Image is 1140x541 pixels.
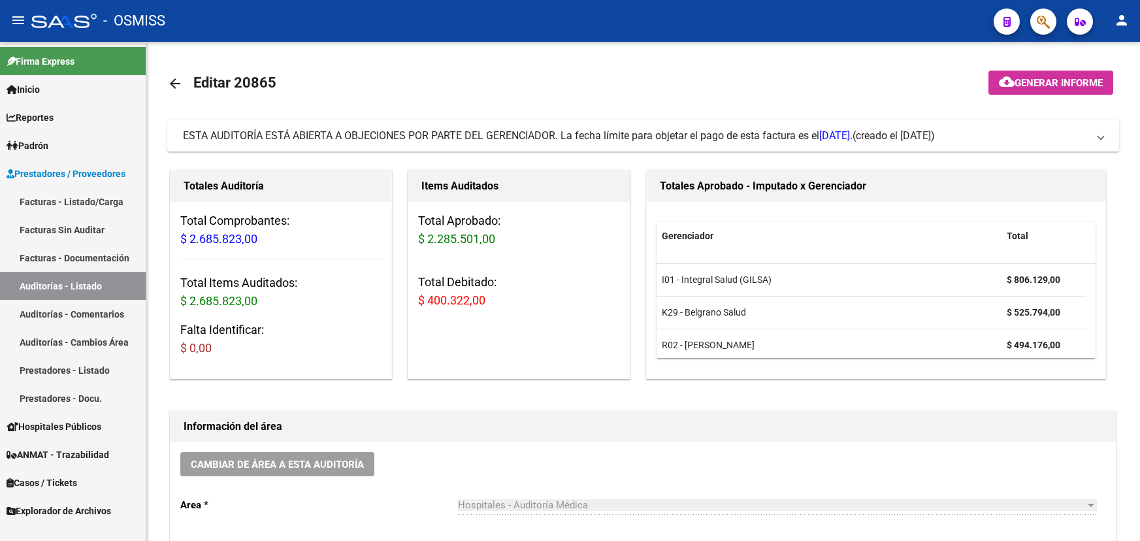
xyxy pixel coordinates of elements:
span: Total [1007,231,1028,241]
span: Padrón [7,139,48,153]
h3: Total Aprobado: [418,212,619,248]
span: $ 2.685.823,00 [180,232,257,246]
mat-expansion-panel-header: ESTA AUDITORÍA ESTÁ ABIERTA A OBJECIONES POR PARTE DEL GERENCIADOR. La fecha límite para objetar ... [167,120,1119,152]
span: $ 2.685.823,00 [180,294,257,308]
h1: Totales Aprobado - Imputado x Gerenciador [660,176,1093,197]
span: R02 - [PERSON_NAME] [662,340,755,350]
span: Hospitales Públicos [7,419,101,434]
button: Cambiar de área a esta auditoría [180,452,374,476]
mat-icon: menu [10,12,26,28]
span: $ 0,00 [180,341,212,355]
h3: Total Debitado: [418,273,619,310]
span: Prestadores / Proveedores [7,167,125,181]
span: Explorador de Archivos [7,504,111,518]
button: Generar informe [988,71,1113,95]
span: Cambiar de área a esta auditoría [191,459,364,470]
datatable-header-cell: Total [1002,222,1086,250]
span: Hospitales - Auditoría Médica [458,499,588,511]
strong: $ 494.176,00 [1007,340,1060,350]
h3: Total Items Auditados: [180,274,382,310]
span: Firma Express [7,54,74,69]
span: Generar informe [1015,77,1103,89]
datatable-header-cell: Gerenciador [657,222,1002,250]
span: I01 - Integral Salud (GILSA) [662,274,772,285]
span: $ 400.322,00 [418,293,485,307]
strong: $ 525.794,00 [1007,307,1060,318]
span: ANMAT - Trazabilidad [7,448,109,462]
h3: Falta Identificar: [180,321,382,357]
mat-icon: cloud_download [999,74,1015,90]
span: ESTA AUDITORÍA ESTÁ ABIERTA A OBJECIONES POR PARTE DEL GERENCIADOR. La fecha límite para objetar ... [183,129,853,142]
h3: Total Comprobantes: [180,212,382,248]
h1: Totales Auditoría [184,176,378,197]
span: Reportes [7,110,54,125]
mat-icon: arrow_back [167,76,183,91]
h1: Items Auditados [421,176,616,197]
span: Editar 20865 [193,74,276,91]
span: K29 - Belgrano Salud [662,307,746,318]
iframe: Intercom live chat [1096,497,1127,528]
strong: $ 806.129,00 [1007,274,1060,285]
span: Gerenciador [662,231,713,241]
span: (creado el [DATE]) [853,129,935,143]
mat-icon: person [1114,12,1130,28]
span: [DATE]. [819,129,853,142]
span: $ 2.285.501,00 [418,232,495,246]
span: - OSMISS [103,7,165,35]
h1: Información del área [184,416,1103,437]
p: Area * [180,498,458,512]
span: Casos / Tickets [7,476,77,490]
span: Inicio [7,82,40,97]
